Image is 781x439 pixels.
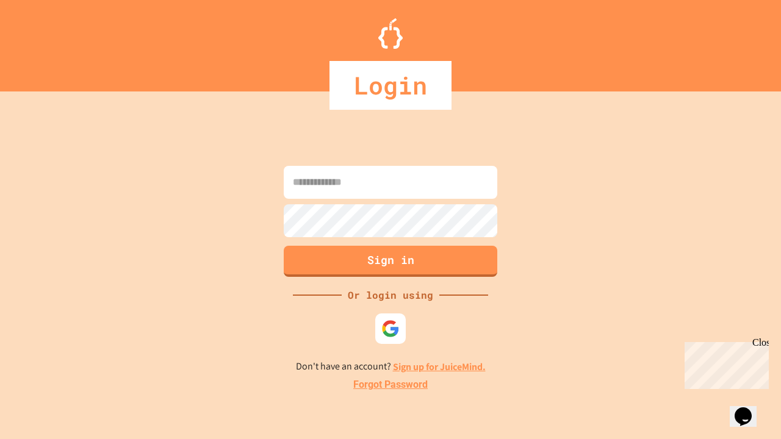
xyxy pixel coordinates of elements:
iframe: chat widget [680,337,769,389]
img: Logo.svg [378,18,403,49]
img: google-icon.svg [381,319,400,338]
div: Login [329,61,452,110]
p: Don't have an account? [296,359,486,374]
div: Chat with us now!Close [5,5,84,77]
iframe: chat widget [730,390,769,427]
a: Sign up for JuiceMind. [393,360,486,373]
button: Sign in [284,246,497,277]
a: Forgot Password [353,377,428,392]
div: Or login using [342,288,439,302]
